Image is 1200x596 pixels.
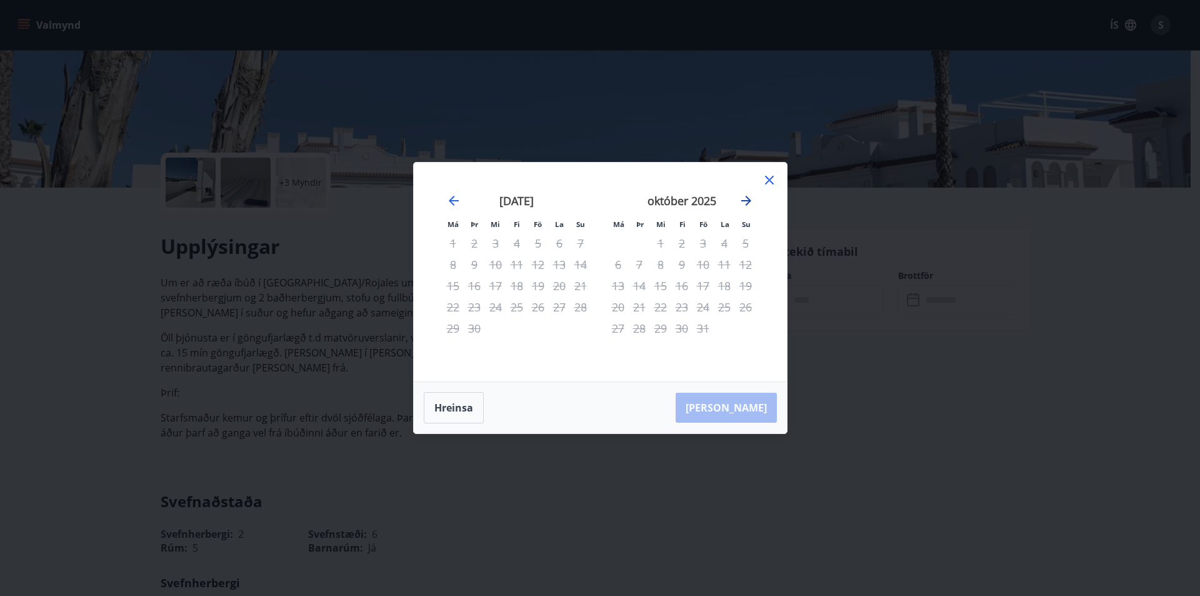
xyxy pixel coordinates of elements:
td: Not available. laugardagur, 25. október 2025 [714,296,735,318]
small: Þr [636,220,644,229]
small: Mi [656,220,666,229]
td: Not available. föstudagur, 17. október 2025 [692,275,714,296]
td: Not available. föstudagur, 3. október 2025 [692,233,714,254]
td: Not available. sunnudagur, 28. september 2025 [570,296,591,318]
td: Not available. fimmtudagur, 4. september 2025 [506,233,527,254]
td: Not available. föstudagur, 12. september 2025 [527,254,549,275]
td: Not available. sunnudagur, 12. október 2025 [735,254,756,275]
td: Not available. mánudagur, 29. september 2025 [442,318,464,339]
td: Not available. laugardagur, 11. október 2025 [714,254,735,275]
small: Fö [699,220,707,229]
td: Not available. mánudagur, 13. október 2025 [607,275,629,296]
td: Not available. sunnudagur, 7. september 2025 [570,233,591,254]
td: Not available. föstudagur, 24. október 2025 [692,296,714,318]
td: Not available. miðvikudagur, 29. október 2025 [650,318,671,339]
small: La [555,220,564,229]
div: Move forward to switch to the next month. [739,193,754,208]
td: Not available. miðvikudagur, 8. október 2025 [650,254,671,275]
small: Má [613,220,624,229]
td: Not available. þriðjudagur, 14. október 2025 [629,275,650,296]
td: Not available. fimmtudagur, 25. september 2025 [506,296,527,318]
td: Not available. miðvikudagur, 15. október 2025 [650,275,671,296]
td: Not available. þriðjudagur, 2. september 2025 [464,233,485,254]
td: Not available. miðvikudagur, 3. september 2025 [485,233,506,254]
td: Not available. mánudagur, 27. október 2025 [607,318,629,339]
td: Not available. föstudagur, 31. október 2025 [692,318,714,339]
td: Not available. sunnudagur, 26. október 2025 [735,296,756,318]
td: Not available. mánudagur, 6. október 2025 [607,254,629,275]
td: Not available. föstudagur, 10. október 2025 [692,254,714,275]
td: Not available. fimmtudagur, 30. október 2025 [671,318,692,339]
td: Not available. sunnudagur, 5. október 2025 [735,233,756,254]
td: Not available. fimmtudagur, 23. október 2025 [671,296,692,318]
td: Not available. föstudagur, 19. september 2025 [527,275,549,296]
td: Not available. þriðjudagur, 30. september 2025 [464,318,485,339]
td: Not available. laugardagur, 6. september 2025 [549,233,570,254]
td: Not available. sunnudagur, 14. september 2025 [570,254,591,275]
td: Not available. miðvikudagur, 24. september 2025 [485,296,506,318]
td: Not available. sunnudagur, 19. október 2025 [735,275,756,296]
strong: [DATE] [499,193,534,208]
small: La [721,220,729,229]
button: Hreinsa [424,392,484,423]
small: Su [576,220,585,229]
td: Not available. fimmtudagur, 9. október 2025 [671,254,692,275]
td: Not available. þriðjudagur, 23. september 2025 [464,296,485,318]
td: Not available. miðvikudagur, 10. september 2025 [485,254,506,275]
td: Not available. fimmtudagur, 18. september 2025 [506,275,527,296]
td: Not available. þriðjudagur, 7. október 2025 [629,254,650,275]
td: Not available. miðvikudagur, 17. september 2025 [485,275,506,296]
td: Not available. laugardagur, 18. október 2025 [714,275,735,296]
td: Not available. laugardagur, 27. september 2025 [549,296,570,318]
td: Not available. mánudagur, 8. september 2025 [442,254,464,275]
small: Su [742,220,751,229]
td: Not available. fimmtudagur, 16. október 2025 [671,275,692,296]
td: Not available. þriðjudagur, 28. október 2025 [629,318,650,339]
td: Not available. mánudagur, 22. september 2025 [442,296,464,318]
small: Mi [491,220,500,229]
td: Not available. mánudagur, 15. september 2025 [442,275,464,296]
td: Not available. laugardagur, 4. október 2025 [714,233,735,254]
div: Move backward to switch to the previous month. [446,193,461,208]
td: Not available. mánudagur, 1. september 2025 [442,233,464,254]
td: Not available. miðvikudagur, 1. október 2025 [650,233,671,254]
strong: október 2025 [647,193,716,208]
small: Má [447,220,459,229]
small: Fö [534,220,542,229]
td: Not available. þriðjudagur, 9. september 2025 [464,254,485,275]
td: Not available. fimmtudagur, 2. október 2025 [671,233,692,254]
td: Not available. laugardagur, 13. september 2025 [549,254,570,275]
td: Not available. fimmtudagur, 11. september 2025 [506,254,527,275]
td: Not available. miðvikudagur, 22. október 2025 [650,296,671,318]
td: Not available. þriðjudagur, 21. október 2025 [629,296,650,318]
td: Not available. föstudagur, 5. september 2025 [527,233,549,254]
td: Not available. laugardagur, 20. september 2025 [549,275,570,296]
td: Not available. mánudagur, 20. október 2025 [607,296,629,318]
td: Not available. föstudagur, 26. september 2025 [527,296,549,318]
small: Þr [471,220,478,229]
td: Not available. þriðjudagur, 16. september 2025 [464,275,485,296]
small: Fi [679,220,686,229]
small: Fi [514,220,520,229]
div: Calendar [429,178,772,366]
td: Not available. sunnudagur, 21. september 2025 [570,275,591,296]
